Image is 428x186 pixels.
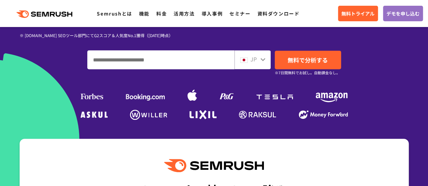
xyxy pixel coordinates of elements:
span: 無料トライアル [341,10,375,17]
a: 活用方法 [174,10,195,17]
a: デモを申し込む [383,6,423,21]
a: 資料ダウンロード [257,10,299,17]
a: 無料トライアル [338,6,378,21]
span: JP [250,55,257,63]
a: 機能 [139,10,150,17]
a: 導入事例 [202,10,223,17]
input: ドメイン、キーワードまたはURLを入力してください [88,51,234,69]
img: Semrush [164,159,264,172]
div: ※ [DOMAIN_NAME] SEOツール部門にてG2スコア＆人気度No.1獲得（[DATE]時点） [20,32,214,38]
span: デモを申し込む [386,10,420,17]
small: ※7日間無料でお試し。自動課金なし。 [275,70,340,76]
a: セミナー [229,10,250,17]
a: 無料で分析する [275,51,341,69]
a: Semrushとは [97,10,132,17]
a: 料金 [156,10,167,17]
span: 無料で分析する [288,56,328,64]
